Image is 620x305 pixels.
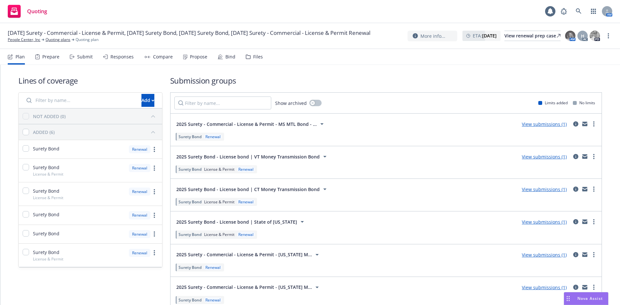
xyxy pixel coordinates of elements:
[33,188,59,194] span: Surety Bond
[33,171,63,177] span: License & Permit
[15,54,25,59] div: Plan
[581,218,589,226] a: mail
[174,150,331,163] button: 2025 Surety Bond - License bond | VT Money Transmission Bond
[204,167,234,172] span: License & Permit
[522,284,567,290] a: View submissions (1)
[18,75,162,86] h1: Lines of coverage
[8,29,370,37] span: [DATE] Surety - Commercial - License & Permit, [DATE] Surety Bond, [DATE] Surety Bond, [DATE] Sur...
[176,153,320,160] span: 2025 Surety Bond - License bond | VT Money Transmission Bond
[572,251,580,259] a: circleInformation
[150,188,158,196] a: more
[604,32,612,40] a: more
[522,219,567,225] a: View submissions (1)
[174,281,323,294] button: 2025 Surety - Commercial - License & Permit - [US_STATE] M...
[176,219,297,225] span: 2025 Surety Bond - License bond | State of [US_STATE]
[174,248,323,261] button: 2025 Surety - Commercial - License & Permit - [US_STATE] M...
[176,121,317,127] span: 2025 Surety - Commercial - License & Permit - MS MTL Bond - ...
[522,154,567,160] a: View submissions (1)
[590,31,600,41] img: photo
[8,37,40,43] a: People Center, Inc
[33,195,63,200] span: License & Permit
[150,230,158,238] a: more
[129,164,150,172] div: Renewal
[33,256,63,262] span: License & Permit
[590,120,598,128] a: more
[153,54,173,59] div: Compare
[564,292,572,305] div: Drag to move
[33,211,59,218] span: Surety Bond
[179,199,201,205] span: Surety Bond
[572,185,580,193] a: circleInformation
[190,54,207,59] div: Propose
[408,31,457,41] button: More info...
[174,215,308,228] button: 2025 Surety Bond - License bond | State of [US_STATE]
[174,183,331,196] button: 2025 Surety Bond - License bond | CT Money Transmission Bond
[5,2,50,20] a: Quoting
[129,230,150,238] div: Renewal
[174,97,271,109] input: Filter by name...
[237,232,255,237] div: Renewal
[179,232,201,237] span: Surety Bond
[504,31,561,41] a: View renewal prep case
[590,218,598,226] a: more
[577,296,603,301] span: Nova Assist
[204,265,222,270] div: Renewal
[33,127,158,137] button: ADDED (6)
[237,199,255,205] div: Renewal
[225,54,235,59] div: Bind
[33,145,59,152] span: Surety Bond
[590,251,598,259] a: more
[129,188,150,196] div: Renewal
[76,37,98,43] span: Quoting plan
[564,292,608,305] button: Nova Assist
[581,33,584,39] span: H
[110,54,134,59] div: Responses
[522,252,567,258] a: View submissions (1)
[204,232,234,237] span: License & Permit
[176,251,312,258] span: 2025 Surety - Commercial - License & Permit - [US_STATE] M...
[42,54,59,59] div: Prepare
[129,211,150,219] div: Renewal
[204,297,222,303] div: Renewal
[581,283,589,291] a: mail
[179,297,201,303] span: Surety Bond
[590,283,598,291] a: more
[33,129,55,136] div: ADDED (6)
[573,100,595,106] div: No limits
[46,37,70,43] a: Quoting plans
[581,120,589,128] a: mail
[522,121,567,127] a: View submissions (1)
[572,153,580,160] a: circleInformation
[150,146,158,153] a: more
[587,5,600,18] a: Switch app
[23,94,138,107] input: Filter by name...
[204,134,222,139] div: Renewal
[33,111,158,121] button: NOT ADDED (0)
[420,33,445,39] span: More info...
[565,31,575,41] img: photo
[275,100,307,107] span: Show archived
[27,9,47,14] span: Quoting
[176,284,312,290] span: 2025 Surety - Commercial - License & Permit - [US_STATE] M...
[170,75,602,86] h1: Submission groups
[129,249,150,257] div: Renewal
[150,164,158,172] a: more
[473,32,497,39] span: ETA :
[174,117,328,130] button: 2025 Surety - Commercial - License & Permit - MS MTL Bond - ...
[179,265,201,270] span: Surety Bond
[141,94,154,107] button: Add
[33,249,59,256] span: Surety Bond
[253,54,263,59] div: Files
[590,153,598,160] a: more
[572,120,580,128] a: circleInformation
[572,218,580,226] a: circleInformation
[237,167,255,172] div: Renewal
[590,185,598,193] a: more
[77,54,93,59] div: Submit
[204,199,234,205] span: License & Permit
[572,5,585,18] a: Search
[150,211,158,219] a: more
[581,185,589,193] a: mail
